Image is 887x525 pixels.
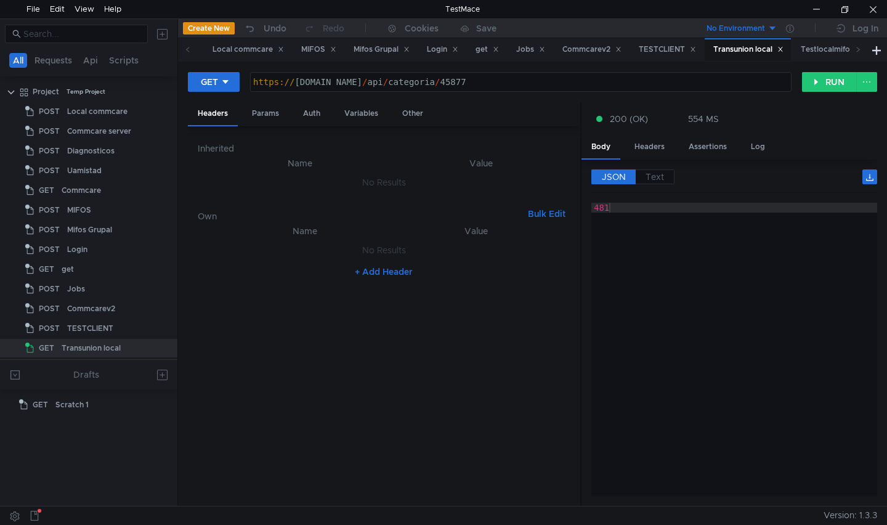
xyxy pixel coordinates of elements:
div: Testlocalmifos [801,43,865,56]
span: GET [39,339,54,357]
div: get [62,260,74,279]
div: Transunion local [713,43,784,56]
div: Body [581,136,620,160]
div: Params [242,102,289,125]
div: Headers [625,136,674,158]
input: Search... [23,27,140,41]
span: POST [39,299,60,318]
div: Commcarev2 [67,299,115,318]
span: POST [39,280,60,298]
h6: Inherited [198,141,570,156]
div: Mifos Grupal [354,43,410,56]
span: POST [39,201,60,219]
div: MIFOS [67,201,91,219]
span: POST [39,122,60,140]
span: POST [39,161,60,180]
button: Create New [183,22,235,35]
div: Save [476,24,496,33]
div: Undo [264,21,286,36]
span: Text [646,171,664,182]
div: Transunion local [62,339,121,357]
span: JSON [602,171,626,182]
div: Project [33,83,59,101]
div: Commcare server [67,122,131,140]
div: Scratch 1 [55,396,89,414]
span: GET [39,260,54,279]
span: POST [39,319,60,338]
div: Mifos Grupal [67,221,112,239]
div: Cookies [405,21,439,36]
div: Assertions [679,136,737,158]
th: Name [208,156,392,171]
nz-embed-empty: No Results [362,245,406,256]
span: GET [39,359,54,377]
div: TESTCLIENT [639,43,696,56]
div: 554 MS [688,113,719,124]
div: Redo [323,21,344,36]
button: RUN [802,72,857,92]
div: Uamistad [67,161,102,180]
div: Local commcare [67,102,128,121]
th: Value [392,224,561,238]
button: Api [79,53,102,68]
th: Name [217,224,392,238]
button: + Add Header [350,264,418,279]
div: Login [427,43,458,56]
div: Temp Project [67,83,105,101]
div: Jobs [516,43,545,56]
button: No Environment [692,18,777,38]
div: Drafts [73,367,99,382]
div: Log In [853,21,878,36]
div: MIFOS [301,43,336,56]
div: Log [741,136,775,158]
span: GET [39,181,54,200]
span: 200 (OK) [610,112,648,126]
button: Scripts [105,53,142,68]
span: POST [39,221,60,239]
button: GET [188,72,240,92]
div: Jobs [67,280,85,298]
div: Other [392,102,433,125]
span: GET [33,396,48,414]
h6: Own [198,209,523,224]
button: Undo [235,19,295,38]
span: POST [39,142,60,160]
span: POST [39,102,60,121]
button: Redo [295,19,353,38]
div: Login [67,240,87,259]
span: Version: 1.3.3 [824,507,877,524]
button: Bulk Edit [523,206,570,221]
div: Commcarev2 [562,43,622,56]
button: All [9,53,27,68]
div: TESTCLIENT [67,319,113,338]
div: Variables [334,102,388,125]
th: Value [392,156,570,171]
div: get [476,43,499,56]
div: Auth [293,102,330,125]
div: Local commcare [213,43,284,56]
nz-embed-empty: No Results [362,177,406,188]
div: GET [201,75,218,89]
div: Diagnosticos [67,142,115,160]
div: No Environment [707,23,765,35]
div: Headers [188,102,238,126]
button: Requests [31,53,76,68]
div: Testlocalmifos [62,359,115,377]
span: POST [39,240,60,259]
div: Commcare [62,181,101,200]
